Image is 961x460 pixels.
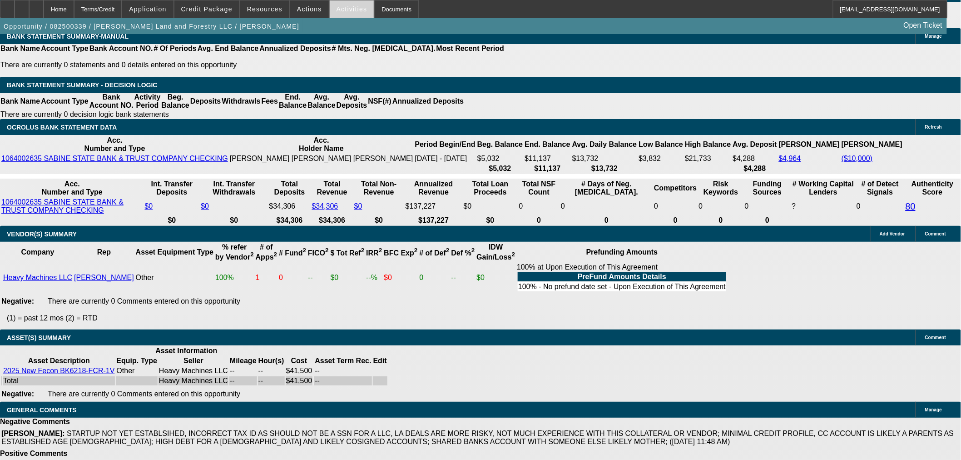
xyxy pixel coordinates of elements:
[415,154,476,163] td: [DATE] - [DATE]
[269,198,311,215] td: $34,306
[517,263,727,292] div: 100% at Upon Execution of This Agreement
[925,34,942,39] span: Manage
[792,202,796,210] span: Refresh to pull Number of Working Capital Lenders
[40,44,89,53] th: Account Type
[1,430,65,437] b: [PERSON_NAME]:
[278,263,307,293] td: 0
[361,247,364,254] sup: 2
[229,136,414,153] th: Acc. Holder Name
[638,136,684,153] th: Low Balance
[7,334,71,341] span: ASSET(S) SUMMARY
[258,376,285,385] td: --
[145,202,153,210] a: $0
[698,180,743,197] th: Risk Keywords
[201,202,209,210] a: $0
[330,0,374,18] button: Activities
[925,407,942,412] span: Manage
[230,357,257,365] b: Mileage
[925,335,946,340] span: Comment
[463,216,518,225] th: $0
[406,202,462,210] div: $137,227
[572,164,638,173] th: $13,732
[451,263,476,293] td: --
[519,198,560,215] td: 0
[524,164,570,173] th: $11,137
[259,44,331,53] th: Annualized Deposits
[906,201,916,211] a: 80
[560,198,653,215] td: 0
[1,136,228,153] th: Acc. Number and Type
[841,136,903,153] th: [PERSON_NAME]
[303,247,306,254] sup: 2
[40,93,89,110] th: Account Type
[519,216,560,225] th: 0
[286,376,313,385] td: $41,500
[269,216,311,225] th: $34,306
[269,180,311,197] th: Total Deposits
[215,243,254,261] b: % refer by Vendor
[144,216,200,225] th: $0
[586,248,658,256] b: Prefunding Amounts
[89,93,134,110] th: Bank Account NO.
[154,44,197,53] th: # Of Periods
[240,0,289,18] button: Resources
[778,136,840,153] th: [PERSON_NAME]
[256,243,277,261] b: # of Apps
[7,124,117,131] span: OCROLUS BANK STATEMENT DATA
[512,251,515,258] sup: 2
[197,44,259,53] th: Avg. End Balance
[312,216,353,225] th: $34,306
[684,136,731,153] th: High Balance
[560,216,653,225] th: 0
[297,5,322,13] span: Actions
[698,216,743,225] th: 0
[155,347,217,355] b: Asset Information
[261,93,278,110] th: Fees
[274,251,277,258] sup: 2
[654,216,697,225] th: 0
[250,251,253,258] sup: 2
[880,231,905,236] span: Add Vendor
[366,263,382,293] td: --%
[3,377,114,385] div: Total
[1,198,124,214] a: 1064002635 SABINE STATE BANK & TRUST COMPANY CHECKING
[7,406,77,414] span: GENERAL COMMENTS
[144,180,200,197] th: Int. Transfer Deposits
[308,249,329,257] b: FICO
[463,198,518,215] td: $0
[315,357,371,365] b: Asset Term Rec.
[97,248,111,256] b: Rep
[1,180,144,197] th: Acc. Number and Type
[471,247,475,254] sup: 2
[519,180,560,197] th: Sum of the Total NSF Count and Total Overdraft Fee Count from Ocrolus
[0,61,504,69] p: There are currently 0 statements and 0 details entered on this opportunity
[419,263,450,293] td: 0
[654,198,697,215] td: 0
[255,263,277,293] td: 1
[524,136,570,153] th: End. Balance
[290,0,329,18] button: Actions
[4,23,299,30] span: Opportunity / 082500339 / [PERSON_NAME] Land and Forestry LLC / [PERSON_NAME]
[122,0,173,18] button: Application
[744,216,791,225] th: 0
[560,180,653,197] th: # Days of Neg. [MEDICAL_DATA].
[518,282,726,291] td: 100% - No prefund date set - Upon Execution of This Agreement
[477,154,523,163] td: $5,032
[698,198,743,215] td: 0
[392,93,464,110] th: Annualized Deposits
[279,249,306,257] b: # Fund
[354,202,362,210] a: $0
[332,44,436,53] th: # Mts. Neg. [MEDICAL_DATA].
[3,274,72,281] a: Heavy Machines LLC
[183,357,203,365] b: Seller
[451,249,475,257] b: Def %
[654,180,697,197] th: Competitors
[744,180,791,197] th: Funding Sources
[190,93,222,110] th: Deposits
[354,180,404,197] th: Total Non-Revenue
[229,154,414,163] td: [PERSON_NAME] [PERSON_NAME] [PERSON_NAME]
[476,243,515,261] b: IDW Gain/Loss
[578,273,666,280] b: PreFund Amounts Details
[744,198,791,215] td: 0
[779,155,801,162] a: $4,964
